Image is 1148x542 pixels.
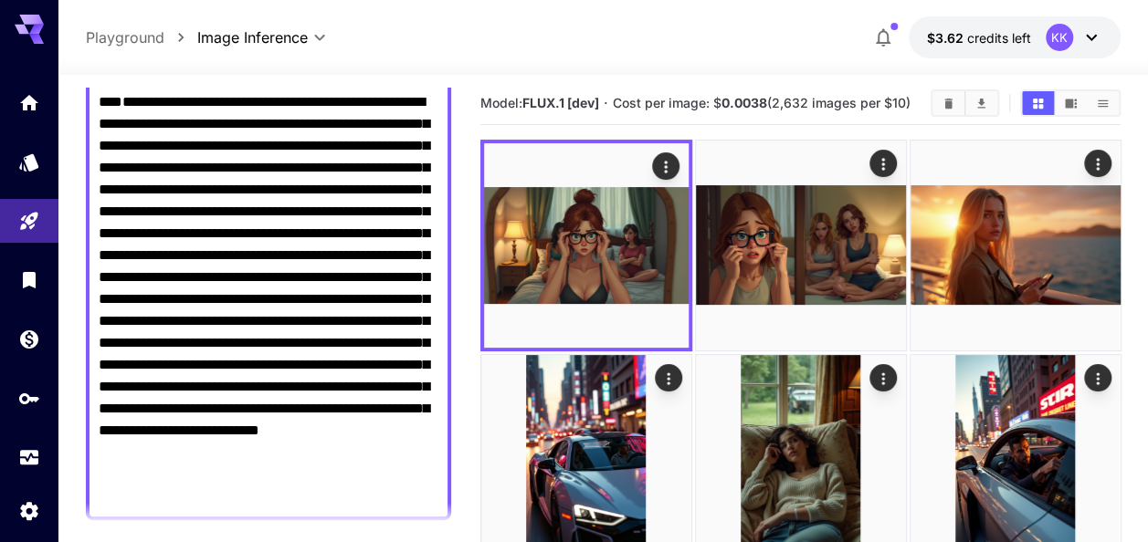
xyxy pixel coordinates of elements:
[1083,150,1111,177] div: Actions
[18,446,40,469] div: Usage
[522,95,599,110] b: FLUX.1 [dev]
[967,30,1031,46] span: credits left
[480,95,599,110] span: Model:
[869,364,896,391] div: Actions
[869,150,896,177] div: Actions
[911,141,1121,350] img: 9k=
[721,95,766,110] b: 0.0038
[654,364,681,391] div: Actions
[927,30,967,46] span: $3.62
[18,151,40,173] div: Models
[612,95,910,110] span: Cost per image: $ (2,632 images per $10)
[18,387,40,410] div: API Keys
[86,26,164,48] a: Playground
[1022,91,1054,115] button: Show images in grid view
[484,143,689,348] img: 2Q==
[651,152,679,180] div: Actions
[1046,24,1073,51] div: KK
[696,141,906,350] img: Z
[18,91,40,114] div: Home
[909,16,1121,58] button: $3.61957KK
[197,26,308,48] span: Image Inference
[604,92,608,114] p: ·
[931,89,999,117] div: Clear ImagesDownload All
[965,91,997,115] button: Download All
[18,328,40,350] div: Wallet
[86,26,197,48] nav: breadcrumb
[927,28,1031,47] div: $3.61957
[1020,89,1121,117] div: Show images in grid viewShow images in video viewShow images in list view
[1083,364,1111,391] div: Actions
[18,499,40,522] div: Settings
[18,268,40,291] div: Library
[1087,91,1119,115] button: Show images in list view
[932,91,964,115] button: Clear Images
[18,210,40,233] div: Playground
[1055,91,1087,115] button: Show images in video view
